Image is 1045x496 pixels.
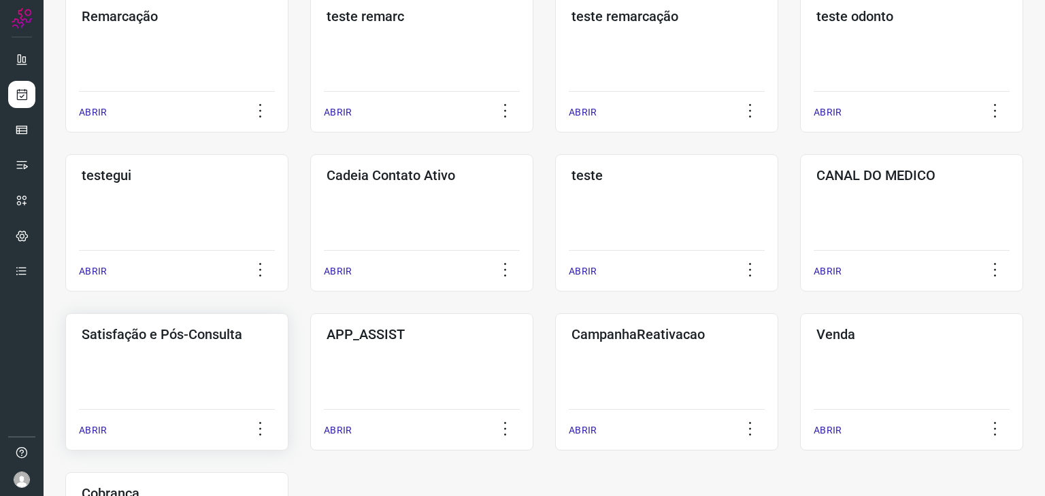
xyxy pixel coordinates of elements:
[82,167,272,183] h3: testegui
[327,8,517,24] h3: teste remarc
[12,8,32,29] img: Logo
[327,167,517,183] h3: Cadeia Contato Ativo
[571,8,762,24] h3: teste remarcação
[814,264,842,279] p: ABRIR
[79,423,107,438] p: ABRIR
[816,326,1007,342] h3: Venda
[82,8,272,24] h3: Remarcação
[814,105,842,120] p: ABRIR
[569,423,597,438] p: ABRIR
[571,167,762,183] h3: teste
[324,423,352,438] p: ABRIR
[79,105,107,120] p: ABRIR
[14,472,30,488] img: avatar-user-boy.jpg
[569,105,597,120] p: ABRIR
[814,423,842,438] p: ABRIR
[816,167,1007,183] h3: CANAL DO MEDICO
[82,326,272,342] h3: Satisfação e Pós-Consulta
[816,8,1007,24] h3: teste odonto
[327,326,517,342] h3: APP_ASSIST
[79,264,107,279] p: ABRIR
[324,264,352,279] p: ABRIR
[569,264,597,279] p: ABRIR
[571,326,762,342] h3: CampanhaReativacao
[324,105,352,120] p: ABRIR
